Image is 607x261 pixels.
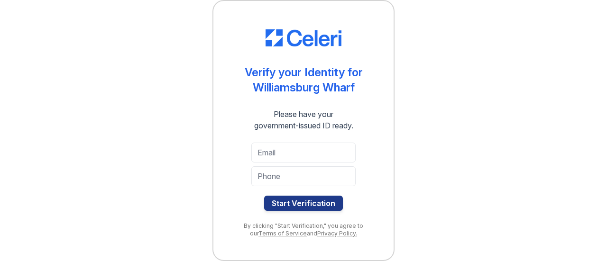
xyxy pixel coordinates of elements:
div: Please have your government-issued ID ready. [237,108,370,131]
input: Phone [251,166,356,186]
img: CE_Logo_Blue-a8612792a0a2168367f1c8372b55b34899dd931a85d93a1a3d3e32e68fde9ad4.png [266,29,341,46]
button: Start Verification [264,196,343,211]
div: By clicking "Start Verification," you agree to our and [232,222,375,237]
input: Email [251,143,356,162]
a: Terms of Service [258,230,307,237]
div: Verify your Identity for Williamsburg Wharf [245,65,363,95]
a: Privacy Policy. [317,230,357,237]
